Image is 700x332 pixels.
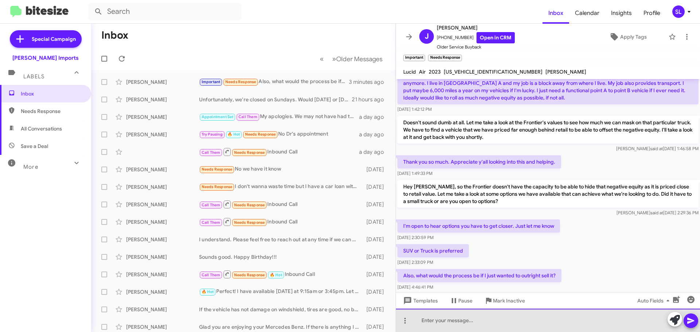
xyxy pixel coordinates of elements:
p: Also, what would the process be if I just wanted to outright sell it? [397,269,561,282]
span: Needs Response [234,220,265,225]
span: Insights [605,3,638,24]
p: Doesn't sound dumb at all. Let me take a look at the Frontier's values to see how much we can mas... [397,116,699,144]
span: Lucid [403,69,416,75]
span: Needs Response [202,167,233,172]
span: Call Them [202,220,221,225]
span: 2023 [429,69,441,75]
span: [DATE] 2:33:09 PM [397,259,433,265]
span: Needs Response [234,150,265,155]
span: « [320,54,324,63]
span: Try Pausing [202,132,223,137]
p: SUV or Truck is preferred [397,244,469,257]
button: Templates [396,294,444,307]
span: Call Them [202,273,221,277]
div: [PERSON_NAME] [126,236,199,243]
span: Needs Response [234,273,265,277]
span: [DATE] 1:42:12 PM [397,106,432,112]
div: [PERSON_NAME] [126,113,199,121]
span: 🔥 Hot [270,273,282,277]
span: 🔥 Hot [227,132,240,137]
p: Thank you so much. Appreciate y'all looking into this and helping. [397,155,561,168]
span: Labels [23,73,44,80]
span: [PERSON_NAME] [437,23,515,32]
span: Important [202,79,221,84]
span: All Conversations [21,125,62,132]
span: Call Them [238,114,257,119]
span: [DATE] 1:49:33 PM [397,171,432,176]
span: Call Them [202,150,221,155]
div: [DATE] [363,183,390,191]
div: My apologies. We may not have had the staff for a proper detail being so late in the day. I'll ha... [199,113,359,121]
span: [US_VEHICLE_IDENTIFICATION_NUMBER] [444,69,542,75]
div: a day ago [359,113,390,121]
div: [DATE] [363,201,390,208]
span: said at [650,210,663,215]
button: Previous [315,51,328,66]
div: [DATE] [363,306,390,313]
div: [DATE] [363,288,390,296]
div: [DATE] [363,323,390,331]
span: [PHONE_NUMBER] [437,32,515,43]
div: [PERSON_NAME] [126,253,199,261]
div: [PERSON_NAME] [126,78,199,86]
div: No Dr's appointment [199,130,359,138]
div: 3 minutes ago [349,78,390,86]
span: [DATE] 2:30:59 PM [397,235,433,240]
div: [DATE] [363,218,390,226]
div: [PERSON_NAME] [126,96,199,103]
span: [PERSON_NAME] [DATE] 2:29:36 PM [617,210,699,215]
span: Appointment Set [202,114,234,119]
span: J [425,31,429,42]
div: I don't wanna waste time but I have a car loan with coastlife but I could've traded it in a year ... [199,183,363,191]
div: Also, what would the process be if I just wanted to outright sell it? [199,78,349,86]
a: Calendar [569,3,605,24]
div: [DATE] [363,166,390,173]
button: Auto Fields [631,294,678,307]
div: [PERSON_NAME] [126,166,199,173]
input: Search [88,3,241,20]
span: Pause [458,294,472,307]
span: » [332,54,336,63]
a: Inbox [542,3,569,24]
div: [DATE] [363,253,390,261]
small: Important [403,55,425,61]
h1: Inbox [101,30,128,41]
span: Needs Response [245,132,276,137]
div: [PERSON_NAME] [126,183,199,191]
p: I hope this doesn't sound dumb considering what I drive now, but you have a 2015 Nissan Frontier ... [397,62,699,104]
span: Templates [402,294,438,307]
span: Inbox [21,90,83,97]
span: Needs Response [234,203,265,207]
nav: Page navigation example [316,51,387,66]
div: [PERSON_NAME] Imports [12,54,79,62]
div: 21 hours ago [352,96,390,103]
button: Pause [444,294,478,307]
span: said at [650,146,663,151]
span: Apply Tags [620,30,647,43]
button: Mark Inactive [478,294,531,307]
span: Needs Response [21,108,83,115]
div: Unfortunately, we're closed on Sundays. Would [DATE] or [DATE] work out for you? And yes, for a f... [199,96,352,103]
button: SL [666,5,692,18]
span: Needs Response [202,184,233,189]
a: Profile [638,3,666,24]
div: Perfect! I have available [DATE] at 9:15am or 3:45pm. Let me know if either of those times work f... [199,288,363,296]
span: More [23,164,38,170]
div: Inbound Call [199,270,363,279]
div: [PERSON_NAME] [126,201,199,208]
div: If the vehicle has not damage on windshield, tires are good, no body damage. It should bring betw... [199,306,363,313]
button: Apply Tags [590,30,665,43]
span: [PERSON_NAME] [545,69,586,75]
span: Special Campaign [32,35,76,43]
div: [PERSON_NAME] [126,271,199,278]
div: Inbound Call [199,147,359,156]
a: Special Campaign [10,30,82,48]
p: Hey [PERSON_NAME], so the Frontier doesn't have the capacity to be able to hide that negative equ... [397,180,699,208]
div: I understand. Please feel free to reach out at any time if we can be of assistance [199,236,363,243]
div: [PERSON_NAME] [126,131,199,138]
button: Next [328,51,387,66]
span: Call Them [202,203,221,207]
div: [DATE] [363,271,390,278]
